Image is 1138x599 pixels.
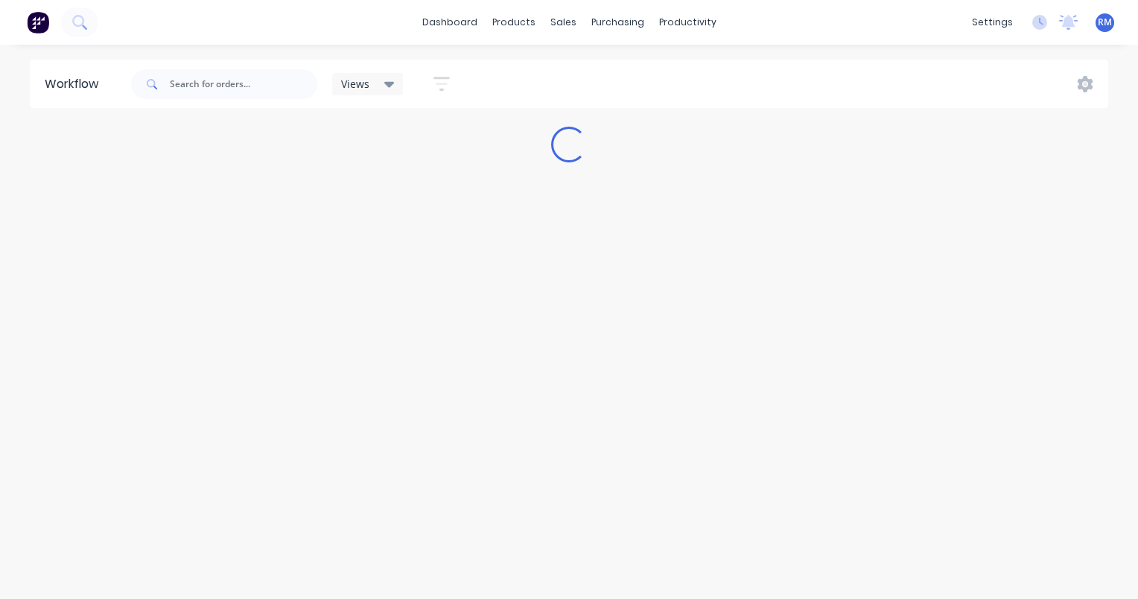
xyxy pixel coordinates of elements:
[964,11,1020,34] div: settings
[415,11,485,34] a: dashboard
[652,11,724,34] div: productivity
[543,11,584,34] div: sales
[341,76,369,92] span: Views
[584,11,652,34] div: purchasing
[27,11,49,34] img: Factory
[170,69,317,99] input: Search for orders...
[1098,16,1112,29] span: RM
[485,11,543,34] div: products
[45,75,106,93] div: Workflow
